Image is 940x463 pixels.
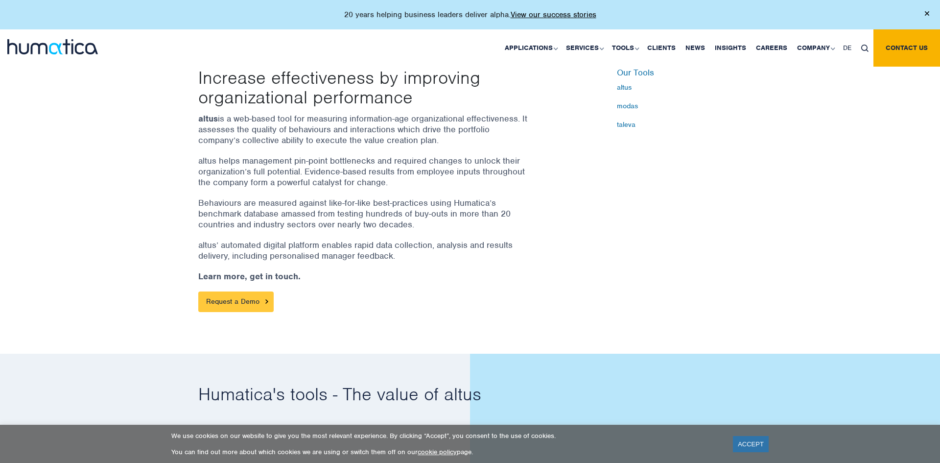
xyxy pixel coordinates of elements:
[642,29,681,67] a: Clients
[198,292,274,312] a: Request a Demo
[710,29,751,67] a: Insights
[344,10,596,20] p: 20 years helping business leaders deliver alpha.
[198,240,531,261] p: altus’ automated digital platform enables rapid data collection, analysis and results delivery, i...
[861,45,869,52] img: search_icon
[198,271,301,282] strong: Learn more, get in touch.
[198,113,531,146] p: is a web-based tool for measuring information-age organizational effectiveness. It assesses the q...
[838,29,856,67] a: DE
[607,29,642,67] a: Tools
[500,29,561,67] a: Applications
[873,29,940,67] a: Contact us
[617,121,742,128] a: taleva
[7,39,98,54] img: logo
[792,29,838,67] a: Company
[511,10,596,20] a: View our success stories
[681,29,710,67] a: News
[198,68,556,107] p: Increase effectiveness by improving organizational performance
[617,83,742,91] a: altus
[171,432,721,440] p: We use cookies on our website to give you the most relevant experience. By clicking “Accept”, you...
[843,44,851,52] span: DE
[171,448,721,456] p: You can find out more about which cookies we are using or switch them off on our page.
[733,436,769,452] a: ACCEPT
[561,29,607,67] a: Services
[617,68,742,78] h6: Our Tools
[198,113,218,124] strong: altus
[617,102,742,110] a: modas
[265,299,268,304] img: arrowicon
[198,197,531,230] p: Behaviours are measured against like-for-like best-practices using Humatica’s benchmark database ...
[198,383,742,406] h2: Humatica's tools - The value of altus
[751,29,792,67] a: Careers
[198,155,531,188] p: altus helps management pin-point bottlenecks and required changes to unlock their organization’s ...
[418,448,457,456] a: cookie policy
